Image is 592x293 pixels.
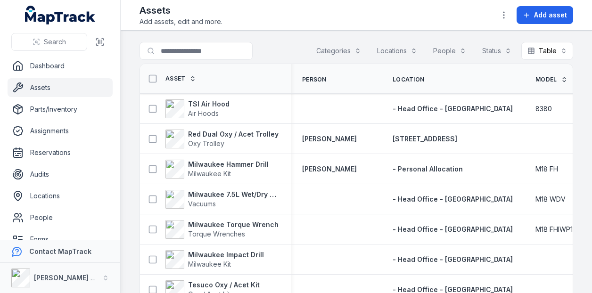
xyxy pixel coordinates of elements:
span: M18 FHIWP12 [535,225,576,234]
span: - Head Office - [GEOGRAPHIC_DATA] [393,195,513,203]
span: - Personal Allocation [393,165,463,173]
strong: Contact MapTrack [29,247,91,255]
a: - Head Office - [GEOGRAPHIC_DATA] [393,255,513,264]
button: Status [476,42,518,60]
span: Torque Wrenches [188,230,245,238]
span: - Head Office - [GEOGRAPHIC_DATA] [393,105,513,113]
a: - Personal Allocation [393,164,463,174]
button: People [427,42,472,60]
strong: TSI Air Hood [188,99,230,109]
a: MapTrack [25,6,96,24]
span: M18 WDV [535,195,566,204]
a: [STREET_ADDRESS] [393,134,457,144]
span: Vacuums [188,200,216,208]
span: Search [44,37,66,47]
a: Milwaukee Impact DrillMilwaukee Kit [165,250,264,269]
strong: Red Dual Oxy / Acet Trolley [188,130,279,139]
span: Person [302,76,327,83]
a: - Head Office - [GEOGRAPHIC_DATA] [393,104,513,114]
a: Milwaukee Torque WrenchTorque Wrenches [165,220,279,239]
span: Air Hoods [188,109,219,117]
strong: Milwaukee Hammer Drill [188,160,269,169]
a: Red Dual Oxy / Acet TrolleyOxy Trolley [165,130,279,148]
span: Location [393,76,424,83]
a: TSI Air HoodAir Hoods [165,99,230,118]
strong: Tesuco Oxy / Acet Kit [188,280,260,290]
span: Oxy Trolley [188,139,224,147]
span: Asset [165,75,186,82]
strong: Milwaukee Impact Drill [188,250,264,260]
a: Milwaukee 7.5L Wet/Dry VacuumVacuums [165,190,280,209]
button: Search [11,33,87,51]
a: Locations [8,187,113,205]
a: Asset [165,75,196,82]
a: Model [535,76,567,83]
span: - Head Office - [GEOGRAPHIC_DATA] [393,255,513,263]
a: Milwaukee Hammer DrillMilwaukee Kit [165,160,269,179]
span: 8380 [535,104,552,114]
a: Audits [8,165,113,184]
a: - Head Office - [GEOGRAPHIC_DATA] [393,195,513,204]
a: Parts/Inventory [8,100,113,119]
span: Add asset [534,10,567,20]
span: Milwaukee Kit [188,170,231,178]
a: [PERSON_NAME] [302,134,357,144]
button: Locations [371,42,423,60]
button: Table [521,42,573,60]
a: Forms [8,230,113,249]
strong: [PERSON_NAME] Air [34,274,99,282]
button: Categories [310,42,367,60]
strong: Milwaukee 7.5L Wet/Dry Vacuum [188,190,280,199]
span: M18 FH [535,164,558,174]
a: [PERSON_NAME] [302,164,357,174]
strong: Milwaukee Torque Wrench [188,220,279,229]
span: - Head Office - [GEOGRAPHIC_DATA] [393,225,513,233]
button: Add asset [517,6,573,24]
a: Dashboard [8,57,113,75]
span: Milwaukee Kit [188,260,231,268]
span: Add assets, edit and more. [140,17,222,26]
span: Model [535,76,557,83]
a: Reservations [8,143,113,162]
a: Assignments [8,122,113,140]
a: People [8,208,113,227]
h2: Assets [140,4,222,17]
a: - Head Office - [GEOGRAPHIC_DATA] [393,225,513,234]
a: Assets [8,78,113,97]
span: [STREET_ADDRESS] [393,135,457,143]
